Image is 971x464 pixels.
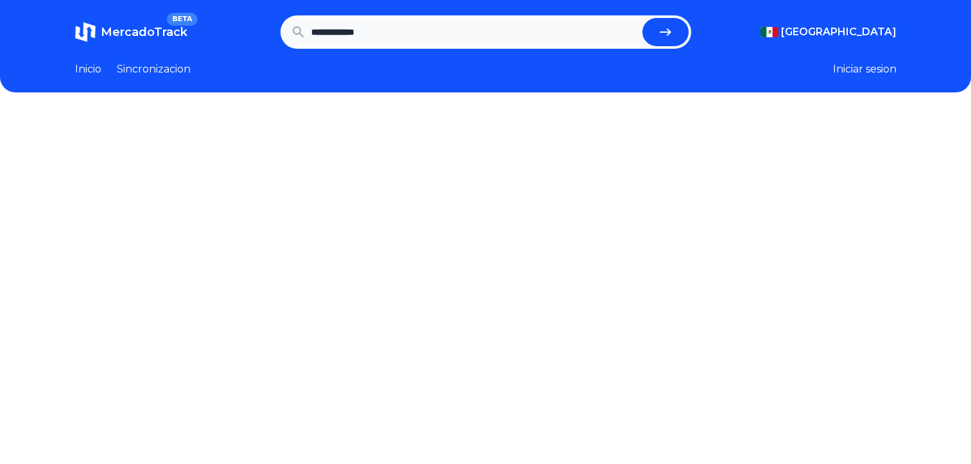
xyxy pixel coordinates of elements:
[833,62,897,77] button: Iniciar sesion
[760,24,897,40] button: [GEOGRAPHIC_DATA]
[101,25,187,39] span: MercadoTrack
[75,62,101,77] a: Inicio
[75,22,96,42] img: MercadoTrack
[760,27,778,37] img: Mexico
[75,22,187,42] a: MercadoTrackBETA
[781,24,897,40] span: [GEOGRAPHIC_DATA]
[117,62,191,77] a: Sincronizacion
[167,13,197,26] span: BETA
